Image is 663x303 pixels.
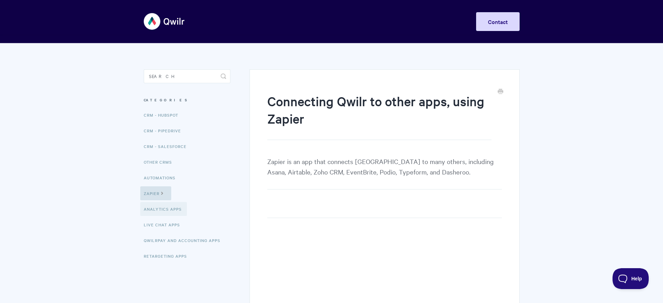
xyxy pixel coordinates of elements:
a: CRM - Pipedrive [144,124,186,138]
a: Other CRMs [144,155,177,169]
a: Retargeting Apps [144,249,192,263]
iframe: Toggle Customer Support [613,268,649,289]
a: CRM - Salesforce [144,139,192,153]
p: Zapier is an app that connects [GEOGRAPHIC_DATA] to many others, including Asana, Airtable, Zoho ... [267,156,502,189]
a: Automations [144,171,181,185]
a: Zapier [140,186,171,200]
a: Print this Article [498,88,503,96]
a: QwilrPay and Accounting Apps [144,233,226,247]
h1: Connecting Qwilr to other apps, using Zapier [267,92,491,140]
img: Qwilr Help Center [144,8,185,34]
a: Analytics Apps [140,202,187,216]
a: Live Chat Apps [144,218,185,232]
a: Contact [476,12,520,31]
